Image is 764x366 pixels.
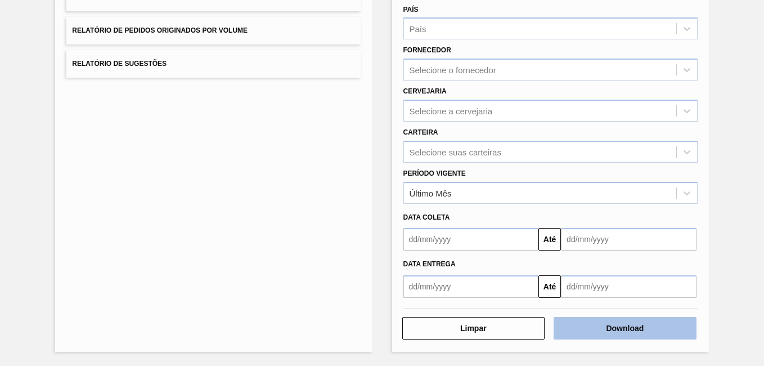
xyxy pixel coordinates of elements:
button: Até [538,228,561,251]
input: dd/mm/yyyy [403,228,539,251]
label: Carteira [403,128,438,136]
button: Até [538,275,561,298]
span: Relatório de Pedidos Originados por Volume [72,26,248,34]
span: Data entrega [403,260,456,268]
input: dd/mm/yyyy [403,275,539,298]
input: dd/mm/yyyy [561,228,696,251]
input: dd/mm/yyyy [561,275,696,298]
label: País [403,6,419,14]
div: Selecione a cervejaria [410,106,493,115]
div: Selecione o fornecedor [410,65,496,75]
label: Cervejaria [403,87,447,95]
div: Último Mês [410,188,452,198]
button: Limpar [402,317,545,340]
label: Fornecedor [403,46,451,54]
span: Relatório de Sugestões [72,60,167,68]
button: Download [554,317,696,340]
div: Selecione suas carteiras [410,147,501,157]
span: Data coleta [403,213,450,221]
label: Período Vigente [403,169,466,177]
button: Relatório de Sugestões [66,50,361,78]
button: Relatório de Pedidos Originados por Volume [66,17,361,44]
div: País [410,24,426,34]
